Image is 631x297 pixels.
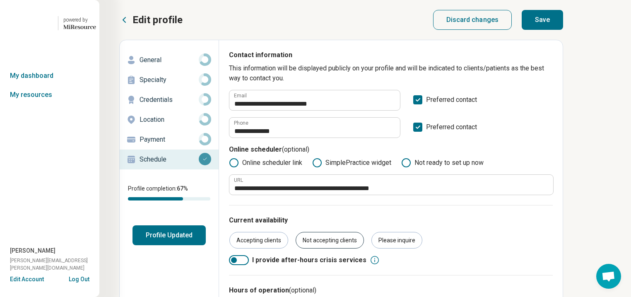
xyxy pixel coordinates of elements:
[120,150,219,169] a: Schedule
[177,185,188,192] span: 67 %
[426,122,477,138] span: Preferred contact
[229,285,553,295] h3: Hours of operation
[132,225,206,245] button: Profile Updated
[229,215,553,225] p: Current availability
[229,158,302,168] label: Online scheduler link
[371,232,422,249] div: Please inquire
[229,63,553,83] p: This information will be displayed publicly on your profile and will be indicated to clients/pati...
[229,232,288,249] div: Accepting clients
[289,286,316,294] span: (optional)
[296,232,364,249] div: Not accepting clients
[120,90,219,110] a: Credentials
[596,264,621,289] div: Open chat
[120,70,219,90] a: Specialty
[140,95,199,105] p: Credentials
[128,197,210,200] div: Profile completion
[3,13,53,33] img: Geode Health
[433,10,512,30] button: Discard changes
[140,135,199,145] p: Payment
[119,13,183,27] button: Edit profile
[120,179,219,205] div: Profile completion:
[10,246,55,255] span: [PERSON_NAME]
[10,257,99,272] span: [PERSON_NAME][EMAIL_ADDRESS][PERSON_NAME][DOMAIN_NAME]
[426,95,477,111] span: Preferred contact
[234,178,243,183] label: URL
[120,110,219,130] a: Location
[140,75,199,85] p: Specialty
[140,155,199,164] p: Schedule
[229,145,553,158] p: Online scheduler
[120,130,219,150] a: Payment
[234,121,248,126] label: Phone
[10,275,44,284] button: Edit Account
[132,13,183,27] p: Edit profile
[69,275,89,282] button: Log Out
[229,50,553,63] p: Contact information
[312,158,391,168] label: SimplePractice widget
[140,55,199,65] p: General
[120,50,219,70] a: General
[3,13,96,33] a: Geode Healthpowered by
[252,255,366,265] span: I provide after-hours crisis services
[522,10,563,30] button: Save
[234,93,247,98] label: Email
[140,115,199,125] p: Location
[401,158,484,168] label: Not ready to set up now
[282,145,309,153] span: (optional)
[63,16,96,24] div: powered by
